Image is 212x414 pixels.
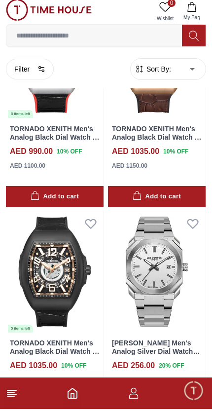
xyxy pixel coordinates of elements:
img: TORNADO XENITH Men's Analog Black Dial Watch - T25301-BLBB [6,216,104,338]
div: AED 1150.00 [112,166,147,175]
div: 5 items left [8,115,33,123]
a: TORNADO XENITH Men's Analog Black Dial Watch - T25301-RLDB [112,130,202,154]
h4: AED 256.00 [112,365,155,376]
button: Add to cart [6,191,104,212]
div: Add to cart [31,196,79,207]
div: 5 items left [8,330,33,338]
div: Add to cart [133,196,181,207]
h4: AED 1035.00 [10,365,57,376]
span: Wishlist [153,20,177,27]
div: AED 1100.00 [10,166,45,175]
button: Add to cart [108,191,206,212]
a: [PERSON_NAME] Men's Analog Silver Dial Watch - LC08185.330 [112,344,200,369]
img: Lee Cooper Men's Analog Silver Dial Watch - LC08185.330 [108,216,206,338]
a: TORNADO XENITH Men's Analog Black Dial Watch - T25301-BLBB5 items left [6,216,104,338]
span: My Bag [179,19,204,26]
span: 10 % OFF [61,366,86,375]
span: 10 % OFF [163,152,188,161]
span: 0 [168,4,176,12]
div: AED 1150.00 [10,380,45,389]
a: 0Wishlist [153,4,177,29]
a: Home [67,392,78,404]
a: TORNADO XENITH Men's Analog Black Dial Watch - T25301-SLBBR [10,130,100,154]
div: AED 320.00 [112,380,144,389]
img: ... [6,4,92,26]
a: TORNADO XENITH Men's Analog Black Dial Watch - T25301-BLBB [10,344,100,369]
h4: AED 1035.00 [112,151,159,162]
button: Filter [6,64,54,84]
span: Sort By: [144,69,171,79]
div: Chat Widget [183,385,205,407]
button: Sort By: [135,69,171,79]
span: 10 % OFF [57,152,82,161]
button: My Bag [177,4,206,29]
span: 20 % OFF [159,366,184,375]
h4: AED 990.00 [10,151,53,162]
